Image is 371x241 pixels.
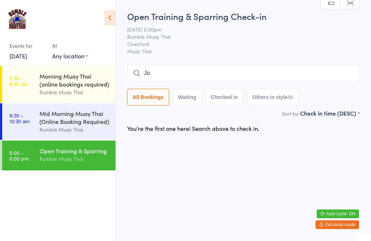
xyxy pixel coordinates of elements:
div: Open Training & Sparring [39,147,109,155]
h2: Open Training & Sparring Check-in [127,10,360,22]
span: Rumble Muay Thai [127,33,349,40]
div: At [52,40,88,52]
a: 9:30 -10:30 amMid Morning Muay Thai (Online Booking Required)Rumble Muay Thai [2,103,116,140]
button: Waiting [173,89,202,105]
div: Events for [9,40,45,52]
button: Others in style46 [247,89,299,105]
a: 5:30 -6:30 amMorning Muay Thai (online bookings required)Rumble Muay Thai [2,66,116,103]
div: 46 [288,94,293,100]
span: Muay Thai [127,47,360,55]
div: Rumble Muay Thai [39,125,109,134]
button: All Bookings [127,89,169,105]
input: Search [127,65,360,82]
label: Sort by [282,110,299,117]
img: Rumble Muay Thai [7,5,28,33]
a: 5:00 -6:00 pmOpen Training & SparringRumble Muay Thai [2,141,116,170]
div: Mid Morning Muay Thai (Online Booking Required) [39,109,109,125]
div: Rumble Muay Thai [39,88,109,96]
a: [DATE] [9,52,27,60]
time: 9:30 - 10:30 am [9,112,30,124]
button: Checked in [205,89,243,105]
button: Auto-cycle: ON [317,209,359,218]
button: Exit kiosk mode [316,220,359,229]
time: 5:00 - 6:00 pm [9,150,29,161]
time: 5:30 - 6:30 am [9,75,28,87]
div: Morning Muay Thai (online bookings required) [39,72,109,88]
span: [DATE] 5:00pm [127,26,349,33]
div: Rumble Muay Thai [39,155,109,163]
span: Oxenford [127,40,349,47]
div: You're the first one here! Search above to check in. [127,124,259,132]
div: Any location [52,52,88,60]
div: Check in time (DESC) [300,109,360,117]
